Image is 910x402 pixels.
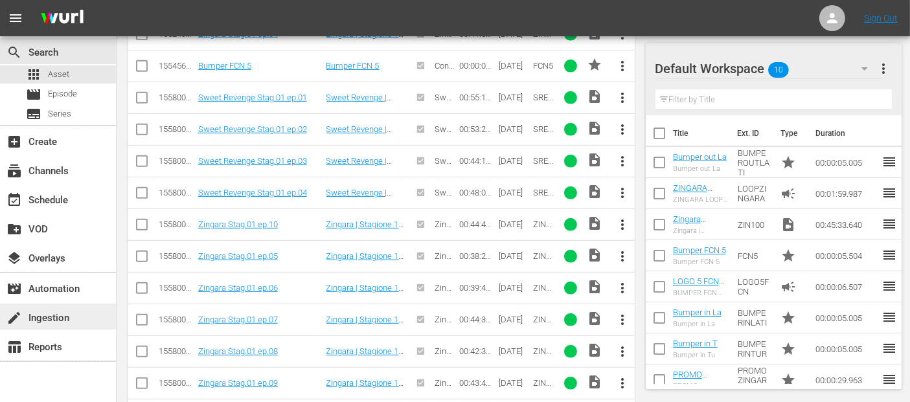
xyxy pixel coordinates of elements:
[673,307,722,317] a: Bumper in La
[615,153,630,169] span: more_vert
[607,304,638,335] button: more_vert
[773,115,808,151] th: Type
[615,90,630,106] span: more_vert
[159,188,194,197] div: 155800665
[607,209,638,240] button: more_vert
[607,114,638,145] button: more_vert
[811,333,882,364] td: 00:00:05.005
[326,251,404,271] a: Zingara | Stagione 1 Episodio 5
[607,82,638,113] button: more_vert
[198,346,278,356] a: Zingara Stag.01 ep.08
[673,164,727,173] div: Bumper out La
[459,124,495,134] div: 00:53:29.160
[48,87,77,100] span: Episode
[198,219,278,229] a: Zingara Stag.01 ep.10
[780,217,796,232] span: Video
[533,283,551,302] span: ZIN06
[198,283,278,293] a: Zingara Stag.01 ep.06
[673,320,722,328] div: Bumper in La
[6,310,22,326] span: create
[499,219,529,229] div: [DATE]
[587,120,602,136] span: Video
[533,156,553,175] span: SREV03
[607,241,638,272] button: more_vert
[587,216,602,231] span: Video
[459,93,495,102] div: 00:55:17.920
[533,315,551,334] span: ZIN07
[435,219,455,239] span: Zingara
[673,195,727,204] div: ZINGARA LOOP NEW
[615,280,630,296] span: more_vert
[435,378,455,397] span: Zingara
[459,219,495,229] div: 00:44:41.120
[533,93,553,112] span: SREV01
[499,124,529,134] div: [DATE]
[459,283,495,293] div: 00:39:40.560
[729,115,773,151] th: Ext. ID
[198,315,278,324] a: Zingara Stag.01 ep.07
[811,147,882,178] td: 00:00:05.005
[733,147,775,178] td: BUMPEROUTLATI
[326,283,404,302] a: Zingara | Stagione 1 Episodio 6
[673,289,727,297] div: BUMPER FCN NEW 5''
[8,10,23,26] span: menu
[615,312,630,328] span: more_vert
[499,93,529,102] div: [DATE]
[673,339,718,348] a: Bumper in T
[733,209,775,240] td: ZIN100
[882,309,898,325] span: reorder
[655,50,880,87] div: Default Workspace
[533,378,551,397] span: ZIN09
[159,378,194,388] div: 155800673
[435,251,455,271] span: Zingara
[673,370,707,389] a: PROMO ZINGARA
[587,57,602,73] span: PROMO
[811,302,882,333] td: 00:00:05.005
[435,156,455,195] span: Sweet Revenge
[26,87,41,102] span: Episode
[882,154,898,170] span: reorder
[615,185,630,201] span: more_vert
[326,61,380,71] a: Bumper FCN 5
[198,378,278,388] a: Zingara Stag.01 ep.09
[733,240,775,271] td: FCN5
[811,271,882,302] td: 00:00:06.507
[733,364,775,396] td: PROMO ZINGARA
[673,183,712,203] a: ZINGARA LOOP
[159,61,194,71] div: 155456126
[607,146,638,177] button: more_vert
[326,346,404,366] a: Zingara | Stagione 1 Episodio 8
[26,67,41,82] span: Asset
[326,93,405,112] a: Sweet Revenge | Stagione 1 Episodio 1
[48,68,69,81] span: Asset
[533,219,551,239] span: ZIN10
[198,156,307,166] a: Sweet Revenge Stag.01 ep.03
[533,251,551,271] span: ZIN05
[811,178,882,209] td: 00:01:59.987
[587,374,602,390] span: Video
[733,333,775,364] td: BUMPERINTUR
[198,93,307,102] a: Sweet Revenge Stag.01 ep.01
[587,342,602,358] span: Video
[615,217,630,232] span: more_vert
[808,115,886,151] th: Duration
[499,346,529,356] div: [DATE]
[882,247,898,263] span: reorder
[459,188,495,197] div: 00:48:08.480
[587,184,602,199] span: Video
[326,378,404,397] a: Zingara | Stagione 1 Episodio 9
[780,372,796,388] span: Promo
[6,134,22,150] span: Create
[326,156,405,175] a: Sweet Revenge | Stagione 1 Episodio 3
[533,346,551,366] span: ZIN08
[811,240,882,271] td: 00:00:05.504
[159,93,194,102] div: 155800662
[435,124,455,163] span: Sweet Revenge
[159,219,194,229] div: 155800668
[673,258,726,266] div: Bumper FCN 5
[326,219,404,239] a: Zingara | Stagione 1 Episodio 10
[673,351,718,359] div: Bumper in Tu
[733,302,775,333] td: BUMPERINLATI
[615,375,630,391] span: more_vert
[876,53,892,84] button: more_vert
